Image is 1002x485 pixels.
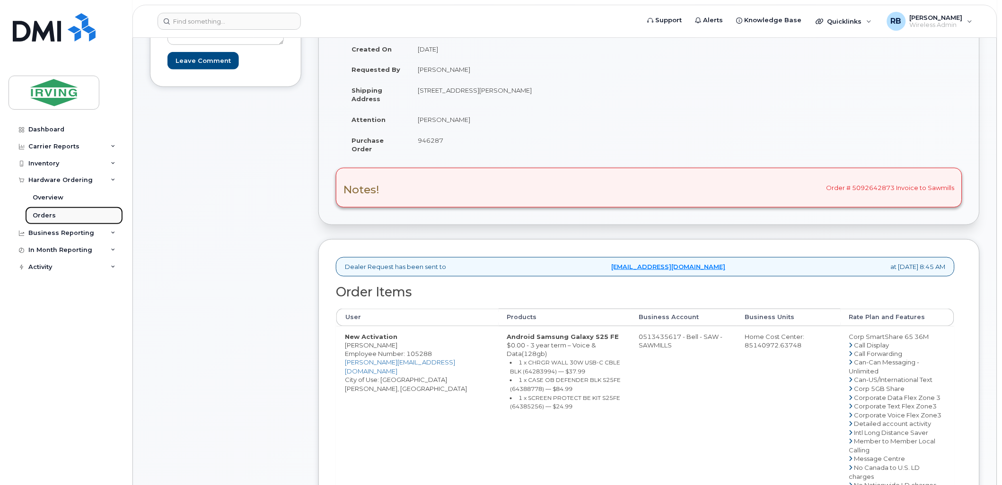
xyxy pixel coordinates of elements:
[854,455,905,463] span: Message Centre
[849,359,920,375] span: Can-Can Messaging - Unlimited
[352,137,384,153] strong: Purchase Order
[841,309,954,326] th: Rate Plan and Features
[352,116,386,123] strong: Attention
[854,341,889,349] span: Call Display
[612,262,726,271] a: [EMAIL_ADDRESS][DOMAIN_NAME]
[352,66,400,73] strong: Requested By
[345,359,455,375] a: [PERSON_NAME][EMAIL_ADDRESS][DOMAIN_NAME]
[345,333,397,340] strong: New Activation
[510,395,620,411] small: 1 x SCREEN PROTECT BE KIT S25FE (64385256) — $24.99
[336,257,955,277] div: Dealer Request has been sent to at [DATE] 8:45 AM
[910,14,963,21] span: [PERSON_NAME]
[510,359,620,375] small: 1 x CHRGR WALL 30W USB-C CBLE BLK (64283994) — $37.99
[510,377,621,393] small: 1 x CASE OB DEFENDER BLK S25FE (64388778) — $84.99
[737,309,841,326] th: Business Units
[499,309,631,326] th: Products
[854,403,937,410] span: Corporate Text Flex Zone3
[745,332,832,350] div: Home Cost Center: 85140972.63748
[730,11,809,30] a: Knowledge Base
[880,12,979,31] div: Roberts, Brad
[641,11,689,30] a: Support
[854,350,903,358] span: Call Forwarding
[158,13,301,30] input: Find something...
[418,137,443,144] span: 946287
[352,45,392,53] strong: Created On
[854,412,942,419] span: Corporate Voice Flex Zone3
[631,309,737,326] th: Business Account
[910,21,963,29] span: Wireless Admin
[352,87,382,103] strong: Shipping Address
[336,309,499,326] th: User
[854,376,933,384] span: Can-US/International Text
[343,184,379,196] h3: Notes!
[345,350,432,358] span: Employee Number: 105288
[336,285,955,299] h2: Order Items
[409,109,642,130] td: [PERSON_NAME]
[854,385,905,393] span: Corp 5GB Share
[409,80,642,109] td: [STREET_ADDRESS][PERSON_NAME]
[689,11,730,30] a: Alerts
[854,429,929,437] span: Intl Long Distance Saver
[507,333,619,340] strong: Android Samsung Galaxy S25 FE
[849,438,936,454] span: Member to Member Local Calling
[827,17,862,25] span: Quicklinks
[336,168,962,208] div: Order # 5092642873 Invoice to Sawmills
[409,39,642,60] td: [DATE]
[409,59,642,80] td: [PERSON_NAME]
[854,394,941,402] span: Corporate Data Flex Zone 3
[703,16,723,25] span: Alerts
[891,16,902,27] span: RB
[167,52,239,69] input: Leave Comment
[809,12,879,31] div: Quicklinks
[656,16,682,25] span: Support
[854,420,932,428] span: Detailed account activity
[745,16,802,25] span: Knowledge Base
[849,464,920,481] span: No Canada to U.S. LD charges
